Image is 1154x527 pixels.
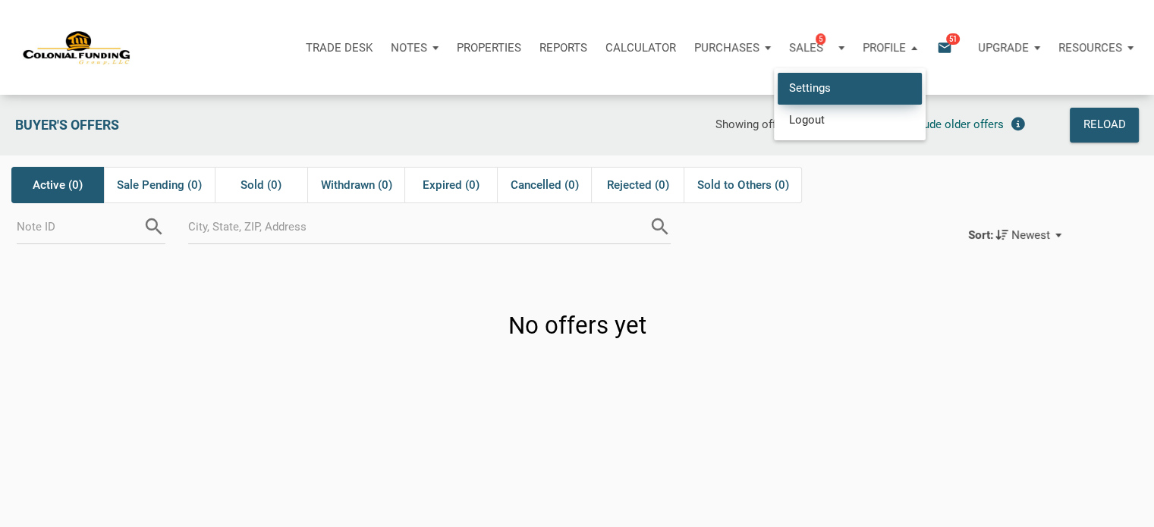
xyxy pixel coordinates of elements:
[215,167,307,203] div: Sold (0)
[1011,228,1050,242] span: Newest
[694,41,759,55] p: Purchases
[591,167,684,203] div: Rejected (0)
[448,25,530,71] a: Properties
[297,25,382,71] button: Trade Desk
[935,39,954,56] i: email
[685,25,780,71] button: Purchases
[816,33,825,45] span: 5
[926,25,969,71] button: email51
[854,25,926,71] button: Profile
[17,210,143,244] input: Note ID
[1058,41,1122,55] p: Resources
[905,118,1004,131] span: Include older offers
[391,41,427,55] p: Notes
[863,41,906,55] p: Profile
[530,25,596,71] button: Reports
[382,25,448,71] button: Notes
[789,41,823,55] p: Sales
[511,176,579,194] span: Cancelled (0)
[497,167,591,203] div: Cancelled (0)
[423,176,480,194] span: Expired (0)
[33,176,83,194] span: Active (0)
[697,176,789,194] span: Sold to Others (0)
[854,25,926,71] a: Profile SettingsLogout
[1083,115,1125,136] div: Reload
[946,33,960,45] span: 51
[1070,108,1139,143] button: Reload
[649,215,671,238] i: search
[778,73,922,104] a: Settings
[8,108,349,143] div: Buyer's Offers
[596,25,685,71] a: Calculator
[978,41,1029,55] p: Upgrade
[188,210,648,244] input: City, State, ZIP, Address
[780,25,854,71] button: Sales5
[307,167,404,203] div: Withdrawn (0)
[715,118,905,131] span: Showing offers younger than 30 days.
[684,167,802,203] div: Sold to Others (0)
[1049,25,1143,71] button: Resources
[457,41,521,55] p: Properties
[306,41,373,55] p: Trade Desk
[968,228,993,242] div: Sort:
[778,104,922,135] a: Logout
[104,167,215,203] div: Sale Pending (0)
[607,176,669,194] span: Rejected (0)
[143,215,165,238] i: search
[11,167,104,203] div: Active (0)
[117,176,202,194] span: Sale Pending (0)
[241,176,281,194] span: Sold (0)
[321,176,392,194] span: Withdrawn (0)
[605,41,676,55] p: Calculator
[508,309,646,343] h3: No offers yet
[404,167,497,203] div: Expired (0)
[969,25,1049,71] button: Upgrade
[539,41,587,55] p: Reports
[955,218,1074,252] button: Sort:Newest
[23,30,131,66] img: NoteUnlimited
